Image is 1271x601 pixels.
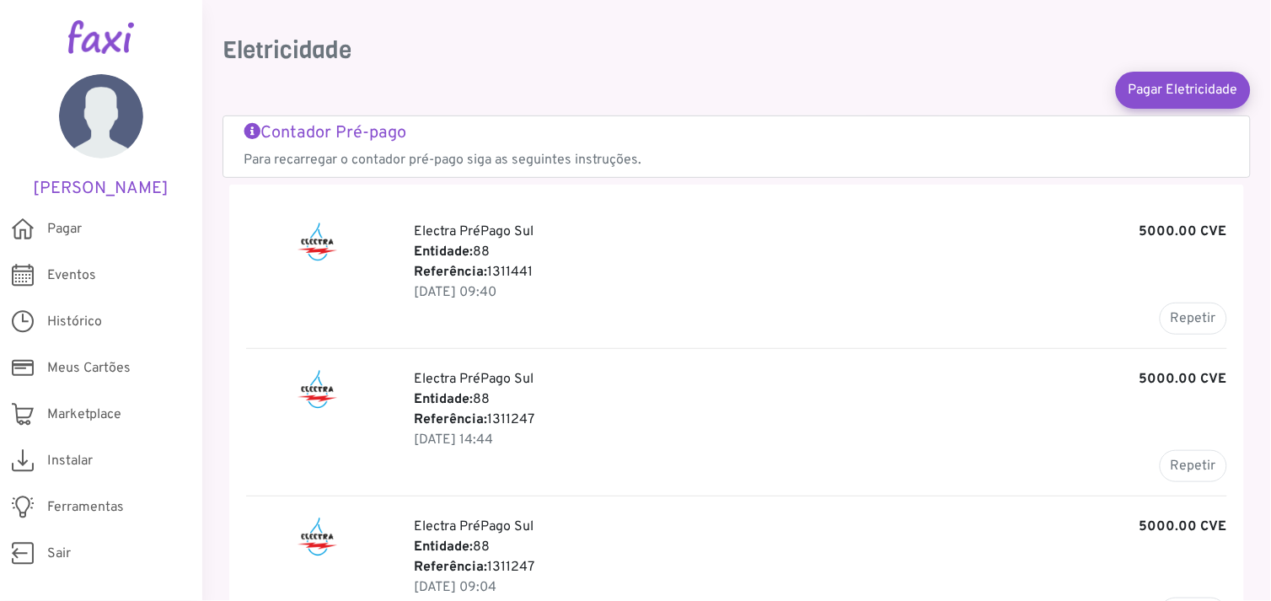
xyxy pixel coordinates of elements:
[414,430,1227,450] p: 10 Aug 2025, 15:44
[1160,303,1227,335] button: Repetir
[414,244,473,260] b: Entidade:
[414,369,1227,389] p: Electra PréPago Sul
[414,411,487,428] b: Referência:
[414,577,1227,598] p: 09 Jul 2025, 10:04
[414,222,1227,242] p: Electra PréPago Sul
[414,391,473,408] b: Entidade:
[25,74,177,199] a: [PERSON_NAME]
[414,389,1227,410] p: 88
[47,497,124,518] span: Ferramentas
[47,544,71,564] span: Sair
[1140,222,1227,242] b: 5000.00 CVE
[414,410,1227,430] p: 1311247
[47,312,102,332] span: Histórico
[414,517,1227,537] p: Electra PréPago Sul
[414,559,487,576] b: Referência:
[47,358,131,378] span: Meus Cartões
[244,123,1230,170] a: Contador Pré-pago Para recarregar o contador pré-pago siga as seguintes instruções.
[296,369,339,410] img: Electra PréPago Sul
[244,150,1230,170] p: Para recarregar o contador pré-pago siga as seguintes instruções.
[47,451,93,471] span: Instalar
[25,179,177,199] h5: [PERSON_NAME]
[244,123,1230,143] h5: Contador Pré-pago
[414,242,1227,262] p: 88
[296,222,339,262] img: Electra PréPago Sul
[414,262,1227,282] p: 1311441
[47,405,121,425] span: Marketplace
[47,219,82,239] span: Pagar
[1160,450,1227,482] button: Repetir
[223,36,1251,65] h3: Eletricidade
[1140,369,1227,389] b: 5000.00 CVE
[414,539,473,555] b: Entidade:
[414,537,1227,557] p: 88
[47,266,96,286] span: Eventos
[414,557,1227,577] p: 1311247
[414,264,487,281] b: Referência:
[1116,72,1251,109] a: Pagar Eletricidade
[414,282,1227,303] p: 02 Sep 2025, 10:40
[1140,517,1227,537] b: 5000.00 CVE
[296,517,339,557] img: Electra PréPago Sul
